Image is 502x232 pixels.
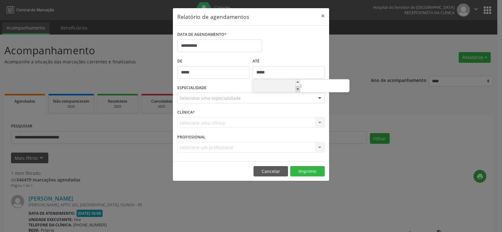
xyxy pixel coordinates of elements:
label: De [177,57,249,66]
label: ESPECIALIDADE [177,83,206,93]
label: DATA DE AGENDAMENTO [177,30,227,40]
button: Close [317,8,329,24]
label: CLÍNICA [177,108,195,117]
label: ATÉ [253,57,325,66]
button: Cancelar [254,166,288,177]
span: : [300,79,302,92]
input: Hour [253,80,300,93]
h5: Relatório de agendamentos [177,13,249,21]
input: Minute [302,80,349,93]
label: PROFISSIONAL [177,132,206,142]
button: Imprimir [290,166,325,177]
span: Seleciona uma especialidade [179,95,241,101]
